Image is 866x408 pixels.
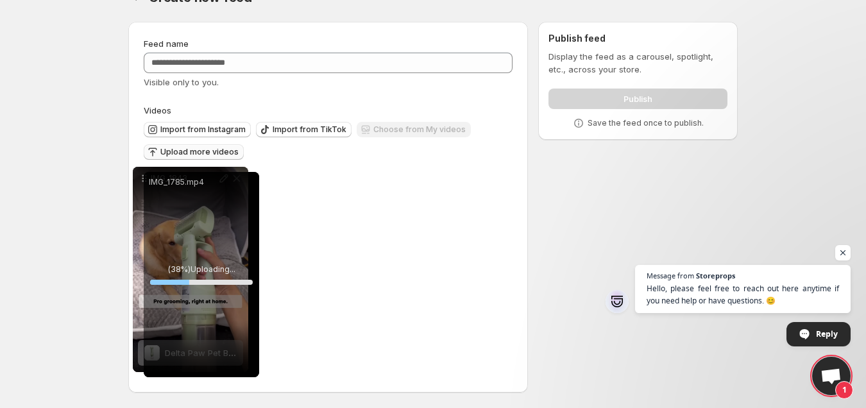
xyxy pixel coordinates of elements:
[647,272,694,279] span: Message from
[144,77,219,87] span: Visible only to you.
[548,32,727,45] h2: Publish feed
[149,177,254,187] p: IMG_1785.mp4
[160,124,246,135] span: Import from Instagram
[812,357,851,395] div: Open chat
[588,118,704,128] p: Save the feed once to publish.
[548,50,727,76] p: Display the feed as a carousel, spotlight, etc., across your store.
[133,167,248,372] div: IMG_1843Delta Paw Pet Brush VacuumDelta Paw Pet Brush Vacuum
[144,122,251,137] button: Import from Instagram
[256,122,352,137] button: Import from TikTok
[273,124,346,135] span: Import from TikTok
[647,282,839,307] span: Hello, please feel free to reach out here anytime if you need help or have questions. 😊
[696,272,735,279] span: Storeprops
[144,38,189,49] span: Feed name
[835,381,853,399] span: 1
[144,105,171,115] span: Videos
[816,323,838,345] span: Reply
